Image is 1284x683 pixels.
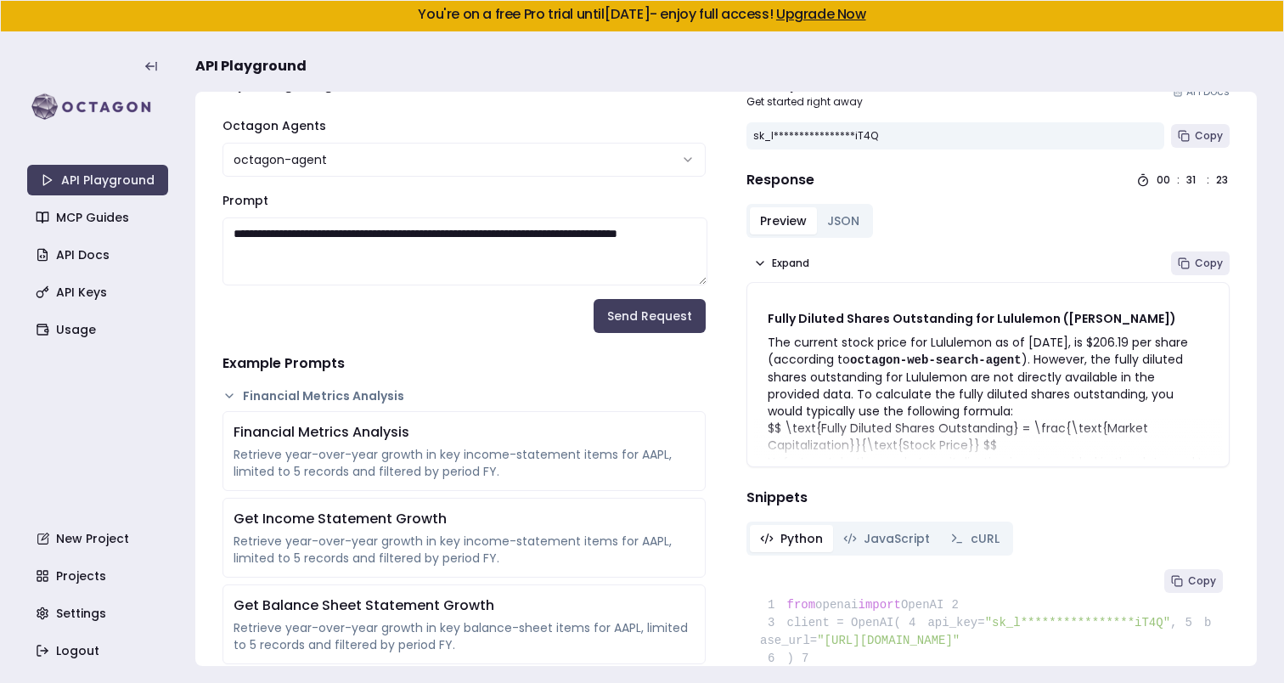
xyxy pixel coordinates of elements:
a: API Keys [29,277,170,308]
label: Octagon Agents [222,117,326,134]
h4: Example Prompts [222,353,706,374]
div: 31 [1186,173,1200,187]
img: logo-rect-yK7x_WSZ.svg [27,90,168,124]
div: Retrieve year-over-year growth in key income-statement items for AAPL, limited to 5 records and f... [234,533,695,567]
div: Financial Metrics Analysis [234,422,695,443]
span: , [1170,616,1177,629]
span: cURL [971,530,1000,547]
a: Settings [29,598,170,629]
span: 6 [760,650,787,668]
span: 1 [760,596,787,614]
code: octagon-web-search-agent [850,353,1022,367]
a: Upgrade Now [776,4,866,24]
div: Get Balance Sheet Statement Growth [234,596,695,616]
button: Send Request [594,299,706,333]
a: MCP Guides [29,202,170,233]
label: Prompt [222,192,268,209]
h5: You're on a free Pro trial until [DATE] - enjoy full access! [14,8,1270,21]
a: API Playground [27,165,168,195]
span: from [787,598,816,612]
a: API Docs [1173,85,1230,99]
p: Get started right away [746,95,863,109]
p: The current stock price for Lululemon as of [DATE], is $206.19 per share (according to ). However... [768,334,1208,420]
span: API Playground [195,56,307,76]
button: Preview [750,207,817,234]
span: 7 [794,650,821,668]
span: 2 [943,596,971,614]
button: Copy [1164,569,1223,593]
div: Retrieve year-over-year growth in key balance-sheet items for AAPL, limited to 5 records and filt... [234,619,695,653]
button: Expand [746,251,816,275]
span: Python [780,530,823,547]
a: Projects [29,561,170,591]
div: : [1207,173,1209,187]
p: $$ \text{Fully Diluted Shares Outstanding} = \frac{\text{Market Capitalization}}{\text{Stock Pric... [768,420,1208,454]
button: JSON [817,207,870,234]
span: client = OpenAI( [760,616,901,629]
a: New Project [29,523,170,554]
span: Copy [1195,257,1223,270]
div: Get Income Statement Growth [234,509,695,529]
span: JavaScript [864,530,930,547]
span: Copy [1188,574,1216,588]
h4: Response [746,170,814,190]
a: API Docs [29,240,170,270]
div: 00 [1157,173,1170,187]
span: Copy [1195,129,1223,143]
span: import [859,598,901,612]
span: OpenAI [901,598,943,612]
span: api_key= [927,616,984,629]
span: openai [815,598,858,612]
h4: Snippets [746,488,1230,508]
a: Logout [29,635,170,666]
p: Unfortunately, the market capitalization is not provided in the data, and I do not have access to... [768,454,1208,539]
div: : [1177,173,1180,187]
div: 23 [1216,173,1230,187]
span: ) [760,652,794,665]
span: Expand [772,257,809,270]
a: Usage [29,314,170,345]
button: Financial Metrics Analysis [222,387,706,404]
div: Retrieve year-over-year growth in key income-statement items for AAPL, limited to 5 records and f... [234,446,695,480]
span: 5 [1177,614,1204,632]
span: 4 [901,614,928,632]
span: 3 [760,614,787,632]
button: Copy [1171,251,1230,275]
span: "[URL][DOMAIN_NAME]" [817,634,960,647]
h3: Fully Diluted Shares Outstanding for Lululemon ([PERSON_NAME]) [768,310,1208,327]
button: Copy [1171,124,1230,148]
